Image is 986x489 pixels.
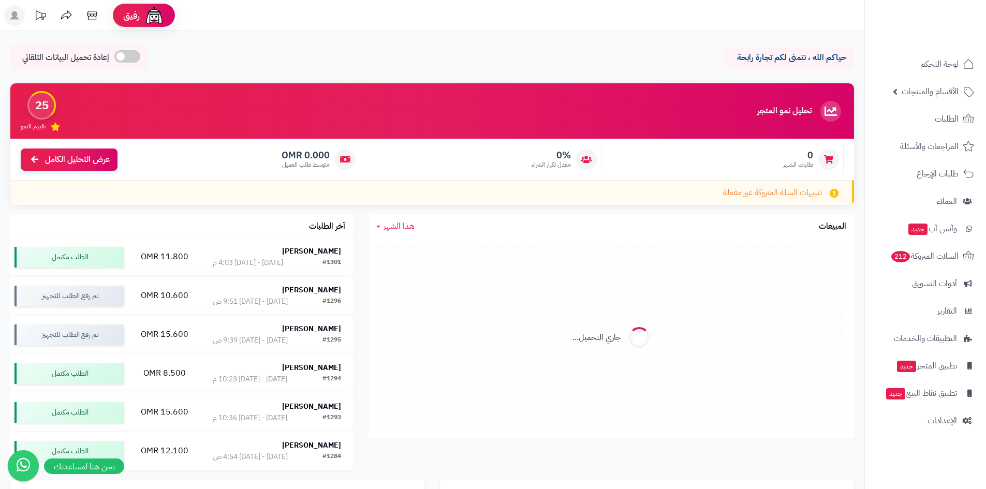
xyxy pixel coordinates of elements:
span: هذا الشهر [384,220,415,232]
td: 11.800 OMR [128,238,201,276]
a: وآتس آبجديد [871,216,980,241]
span: طلبات الشهر [783,160,813,169]
a: الطلبات [871,107,980,131]
span: التقارير [937,304,957,318]
h3: المبيعات [819,222,846,231]
div: [DATE] - [DATE] 4:03 م [213,258,283,268]
a: تطبيق المتجرجديد [871,353,980,378]
strong: [PERSON_NAME] [282,362,341,373]
h3: تحليل نمو المتجر [757,107,812,116]
td: 12.100 OMR [128,432,201,470]
a: طلبات الإرجاع [871,161,980,186]
a: هذا الشهر [376,220,415,232]
div: [DATE] - [DATE] 9:51 ص [213,297,288,307]
div: تم رفع الطلب للتجهيز [14,286,124,306]
a: تطبيق نقاط البيعجديد [871,381,980,406]
div: [DATE] - [DATE] 9:39 ص [213,335,288,346]
a: لوحة التحكم [871,52,980,77]
span: تطبيق نقاط البيع [885,386,957,401]
span: جديد [908,224,928,235]
span: 0 [783,150,813,161]
span: 212 [891,251,910,262]
a: المراجعات والأسئلة [871,134,980,159]
div: الطلب مكتمل [14,441,124,462]
span: التطبيقات والخدمات [894,331,957,346]
td: 15.600 OMR [128,316,201,354]
span: عرض التحليل الكامل [45,154,110,166]
span: طلبات الإرجاع [917,167,959,181]
td: 15.600 OMR [128,393,201,432]
img: logo-2.png [916,26,976,48]
a: العملاء [871,189,980,214]
span: متوسط طلب العميل [282,160,330,169]
strong: [PERSON_NAME] [282,401,341,412]
div: [DATE] - [DATE] 10:36 م [213,413,287,423]
strong: [PERSON_NAME] [282,323,341,334]
span: إعادة تحميل البيانات التلقائي [22,52,109,64]
span: رفيق [123,9,140,22]
div: #1296 [322,297,341,307]
div: #1294 [322,374,341,384]
span: جديد [886,388,905,399]
div: [DATE] - [DATE] 10:23 م [213,374,287,384]
div: #1293 [322,413,341,423]
span: معدل تكرار الشراء [532,160,571,169]
a: أدوات التسويق [871,271,980,296]
a: السلات المتروكة212 [871,244,980,269]
div: [DATE] - [DATE] 4:54 ص [213,452,288,462]
td: 8.500 OMR [128,354,201,393]
img: ai-face.png [144,5,165,26]
td: 10.600 OMR [128,277,201,315]
span: تطبيق المتجر [896,359,957,373]
span: الإعدادات [928,413,957,428]
a: تحديثات المنصة [27,5,53,28]
div: #1301 [322,258,341,268]
div: الطلب مكتمل [14,363,124,384]
div: تم رفع الطلب للتجهيز [14,324,124,345]
p: حياكم الله ، نتمنى لكم تجارة رابحة [732,52,846,64]
span: العملاء [937,194,957,209]
span: 0% [532,150,571,161]
div: #1284 [322,452,341,462]
span: 0.000 OMR [282,150,330,161]
span: وآتس آب [907,221,957,236]
div: الطلب مكتمل [14,402,124,423]
strong: [PERSON_NAME] [282,246,341,257]
strong: [PERSON_NAME] [282,285,341,295]
span: لوحة التحكم [920,57,959,71]
div: الطلب مكتمل [14,247,124,268]
strong: [PERSON_NAME] [282,440,341,451]
div: جاري التحميل... [572,332,621,344]
span: السلات المتروكة [890,249,959,263]
a: الإعدادات [871,408,980,433]
h3: آخر الطلبات [309,222,345,231]
div: #1295 [322,335,341,346]
a: التطبيقات والخدمات [871,326,980,351]
span: جديد [897,361,916,372]
a: التقارير [871,299,980,323]
span: تقييم النمو [21,122,46,131]
a: عرض التحليل الكامل [21,149,117,171]
span: تنبيهات السلة المتروكة غير مفعلة [723,187,822,199]
span: المراجعات والأسئلة [900,139,959,154]
span: الطلبات [935,112,959,126]
span: أدوات التسويق [912,276,957,291]
span: الأقسام والمنتجات [902,84,959,99]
